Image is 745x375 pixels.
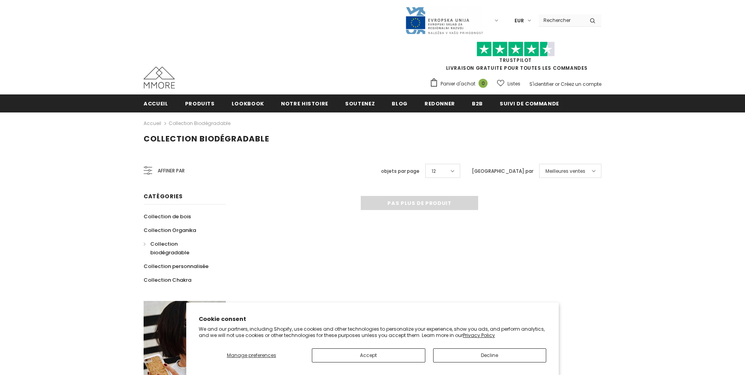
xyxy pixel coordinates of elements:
label: [GEOGRAPHIC_DATA] par [472,167,533,175]
a: Notre histoire [281,94,328,112]
span: Meilleures ventes [545,167,585,175]
a: Privacy Policy [463,332,495,339]
img: Javni Razpis [405,6,483,35]
span: Suivi de commande [500,100,559,107]
span: Produits [185,100,215,107]
a: Collection de bois [144,210,191,223]
a: TrustPilot [499,57,532,63]
input: Search Site [539,14,584,26]
span: Lookbook [232,100,264,107]
a: Panier d'achat 0 [430,78,491,90]
p: We and our partners, including Shopify, use cookies and other technologies to personalize your ex... [199,326,546,338]
a: Suivi de commande [500,94,559,112]
span: 12 [432,167,436,175]
button: Accept [312,348,425,362]
span: soutenez [345,100,375,107]
span: EUR [515,17,524,25]
a: Collection biodégradable [144,237,217,259]
a: Blog [392,94,408,112]
span: Listes [507,80,520,88]
span: Collection Organika [144,226,196,234]
a: Collection biodégradable [169,120,230,127]
a: Javni Razpis [405,17,483,24]
img: Faites confiance aux étoiles pilotes [477,42,555,57]
button: Manage preferences [199,348,304,362]
span: Notre histoire [281,100,328,107]
label: objets par page [381,167,419,175]
span: Manage preferences [227,352,276,359]
span: 0 [479,79,488,88]
span: Collection biodégradable [150,240,189,256]
a: S'identifier [529,81,554,87]
span: or [555,81,560,87]
a: soutenez [345,94,375,112]
span: Accueil [144,100,168,107]
a: Créez un compte [561,81,601,87]
a: Accueil [144,119,161,128]
img: Cas MMORE [144,67,175,89]
a: Collection Chakra [144,273,191,287]
span: Collection Chakra [144,276,191,284]
span: Affiner par [158,167,185,175]
h2: Cookie consent [199,315,546,323]
span: Collection de bois [144,213,191,220]
span: LIVRAISON GRATUITE POUR TOUTES LES COMMANDES [430,45,601,71]
a: Produits [185,94,215,112]
span: Catégories [144,192,183,200]
a: Redonner [425,94,455,112]
span: B2B [472,100,483,107]
a: Accueil [144,94,168,112]
span: Blog [392,100,408,107]
a: Collection Organika [144,223,196,237]
span: Redonner [425,100,455,107]
a: Listes [497,77,520,91]
a: Collection personnalisée [144,259,209,273]
button: Decline [433,348,547,362]
span: Collection biodégradable [144,133,269,144]
span: Panier d'achat [441,80,475,88]
a: B2B [472,94,483,112]
span: Collection personnalisée [144,263,209,270]
a: Lookbook [232,94,264,112]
